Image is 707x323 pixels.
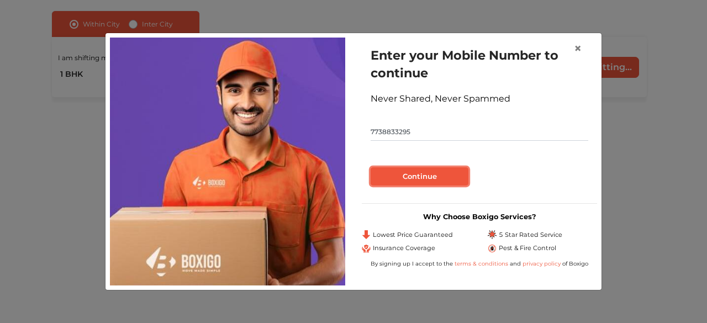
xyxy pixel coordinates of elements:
button: Close [565,33,590,64]
span: 5 Star Rated Service [499,230,562,240]
span: Insurance Coverage [373,243,435,253]
div: Never Shared, Never Spammed [371,92,588,105]
img: relocation-img [110,38,345,285]
a: privacy policy [521,260,562,267]
h3: Why Choose Boxigo Services? [362,213,597,221]
div: By signing up I accept to the and of Boxigo [362,260,597,268]
span: Lowest Price Guaranteed [373,230,453,240]
button: Continue [371,167,468,186]
a: terms & conditions [455,260,510,267]
h1: Enter your Mobile Number to continue [371,46,588,82]
span: Pest & Fire Control [499,243,556,253]
span: × [574,40,582,56]
input: Mobile No [371,123,588,141]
